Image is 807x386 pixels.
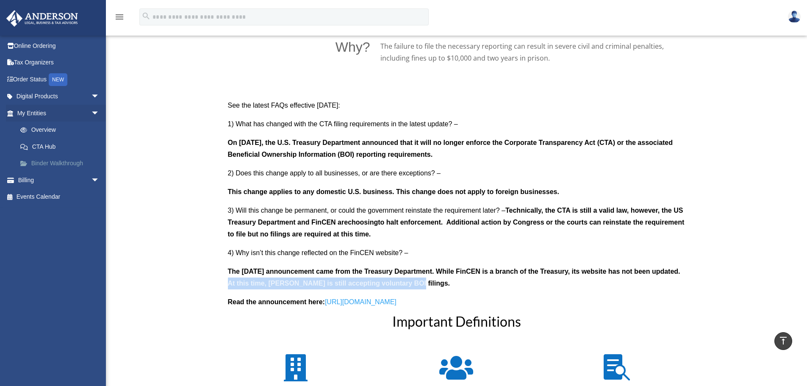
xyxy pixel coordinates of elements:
i: vertical_align_top [778,336,788,346]
span: arrow_drop_down [91,88,108,106]
b: Technically, the CTA is still a valid law, however, the US Treasury Department and FinCEN are [228,207,683,226]
span:  [439,354,473,381]
a: Online Ordering [6,37,112,54]
b: Read the announcement here: [228,298,325,305]
span: See the latest FAQs effective [DATE]: [228,102,340,109]
b: This change applies to any domestic U.S. business. This change does not apply to foreign businesses. [228,188,559,195]
span: Important Definitions [392,313,521,330]
a: Order StatusNEW [6,71,112,88]
span:  [604,354,631,381]
a: Binder Walkthrough [12,155,112,172]
b: choosing [348,219,378,226]
img: Anderson Advisors Platinum Portal [4,10,80,27]
img: User Pic [788,11,801,23]
b: The [DATE] announcement came from the Treasury Department. While FinCEN is a branch of the Treasu... [228,268,680,287]
b: to halt enforcement. Additional action by Congress or the courts can reinstate the requirement to... [228,219,685,238]
a: menu [114,15,125,22]
a: My Entitiesarrow_drop_down [6,105,112,122]
span: arrow_drop_down [91,105,108,122]
span:  [284,354,308,381]
a: [URL][DOMAIN_NAME] [325,298,397,310]
p: Why? [336,40,370,54]
div: NEW [49,73,67,86]
span: arrow_drop_down [91,172,108,189]
a: CTA Hub [12,138,108,155]
a: Overview [12,122,112,139]
p: The failure to file the necessary reporting can result in severe civil and criminal penalties, in... [380,40,685,64]
a: Digital Productsarrow_drop_down [6,88,112,105]
span: 2) Does this change apply to all businesses, or are there exceptions? – [228,169,441,177]
a: Billingarrow_drop_down [6,172,112,189]
span: 3) Will this change be permanent, or could the government reinstate the requirement later? – [228,207,505,214]
a: Tax Organizers [6,54,112,71]
a: vertical_align_top [774,332,792,350]
b: On [DATE], the U.S. Treasury Department announced that it will no longer enforce the Corporate Tr... [228,139,673,158]
a: Events Calendar [6,189,112,205]
i: search [141,11,151,21]
span: 1) What has changed with the CTA filing requirements in the latest update? – [228,120,458,128]
span: 4) Why isn’t this change reflected on the FinCEN website? – [228,249,408,256]
i: menu [114,12,125,22]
